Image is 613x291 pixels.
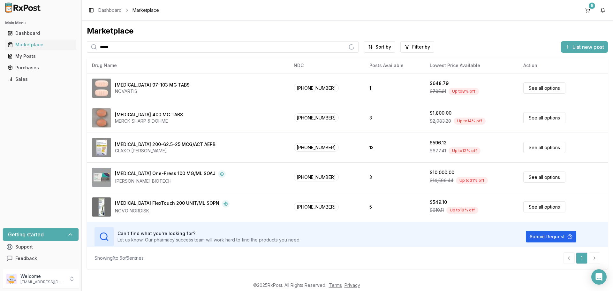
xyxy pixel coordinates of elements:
[3,51,79,61] button: My Posts
[15,255,37,262] span: Feedback
[3,28,79,38] button: Dashboard
[92,79,111,98] img: Entresto 97-103 MG TABS
[3,74,79,84] button: Sales
[115,208,230,214] div: NOVO NORDISK
[294,143,339,152] span: [PHONE_NUMBER]
[591,269,607,285] div: Open Intercom Messenger
[8,42,74,48] div: Marketplace
[430,110,451,116] div: $1,800.00
[3,63,79,73] button: Purchases
[576,252,587,264] a: 1
[5,20,76,26] h2: Main Menu
[375,44,391,50] span: Sort by
[5,50,76,62] a: My Posts
[294,113,339,122] span: [PHONE_NUMBER]
[589,3,595,9] div: 5
[115,170,216,178] div: [MEDICAL_DATA] One-Press 100 MG/ML SOAJ
[5,39,76,50] a: Marketplace
[523,112,565,123] a: See all options
[430,207,444,213] span: $610.11
[518,58,608,73] th: Action
[523,172,565,183] a: See all options
[430,177,453,184] span: $14,566.44
[8,76,74,82] div: Sales
[430,80,449,87] div: $648.79
[294,203,339,211] span: [PHONE_NUMBER]
[364,103,425,133] td: 3
[115,148,216,154] div: GLAXO [PERSON_NAME]
[98,7,122,13] a: Dashboard
[98,7,159,13] nav: breadcrumb
[364,58,425,73] th: Posts Available
[3,3,43,13] img: RxPost Logo
[523,142,565,153] a: See all options
[115,141,216,148] div: [MEDICAL_DATA] 200-62.5-25 MCG/ACT AEPB
[95,255,144,261] div: Showing 1 to 5 of 5 entries
[364,133,425,162] td: 13
[364,41,395,53] button: Sort by
[115,82,190,88] div: [MEDICAL_DATA] 97-103 MG TABS
[5,27,76,39] a: Dashboard
[8,65,74,71] div: Purchases
[115,88,190,95] div: NOVARTIS
[412,44,430,50] span: Filter by
[3,40,79,50] button: Marketplace
[115,178,226,184] div: [PERSON_NAME] BIOTECH
[523,82,565,94] a: See all options
[117,237,300,243] p: Let us know! Our pharmacy success team will work hard to find the products you need.
[582,5,593,15] button: 5
[92,108,111,127] img: Isentress 400 MG TABS
[400,41,434,53] button: Filter by
[115,118,183,124] div: MERCK SHARP & DOHME
[430,118,451,124] span: $2,083.20
[294,173,339,181] span: [PHONE_NUMBER]
[6,274,17,284] img: User avatar
[8,231,44,238] h3: Getting started
[449,88,479,95] div: Up to 8 % off
[117,230,300,237] h3: Can't find what you're looking for?
[20,273,65,280] p: Welcome
[364,73,425,103] td: 1
[294,84,339,92] span: [PHONE_NUMBER]
[20,280,65,285] p: [EMAIL_ADDRESS][DOMAIN_NAME]
[115,200,219,208] div: [MEDICAL_DATA] FlexTouch 200 UNIT/ML SOPN
[329,282,342,288] a: Terms
[364,192,425,222] td: 5
[449,147,481,154] div: Up to 12 % off
[3,253,79,264] button: Feedback
[344,282,360,288] a: Privacy
[289,58,364,73] th: NDC
[92,197,111,217] img: Tresiba FlexTouch 200 UNIT/ML SOPN
[115,111,183,118] div: [MEDICAL_DATA] 400 MG TABS
[364,162,425,192] td: 3
[526,231,576,242] button: Submit Request
[430,199,447,205] div: $549.10
[572,43,604,51] span: List new post
[8,30,74,36] div: Dashboard
[425,58,518,73] th: Lowest Price Available
[3,241,79,253] button: Support
[430,169,454,176] div: $10,000.00
[132,7,159,13] span: Marketplace
[446,207,478,214] div: Up to 10 % off
[456,177,488,184] div: Up to 31 % off
[5,73,76,85] a: Sales
[92,138,111,157] img: Trelegy Ellipta 200-62.5-25 MCG/ACT AEPB
[430,88,446,95] span: $705.21
[454,118,486,125] div: Up to 14 % off
[92,168,111,187] img: Tremfya One-Press 100 MG/ML SOAJ
[430,148,446,154] span: $677.41
[430,140,447,146] div: $596.12
[87,58,289,73] th: Drug Name
[563,252,600,264] nav: pagination
[87,26,608,36] div: Marketplace
[5,62,76,73] a: Purchases
[561,41,608,53] button: List new post
[8,53,74,59] div: My Posts
[523,201,565,212] a: See all options
[561,44,608,51] a: List new post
